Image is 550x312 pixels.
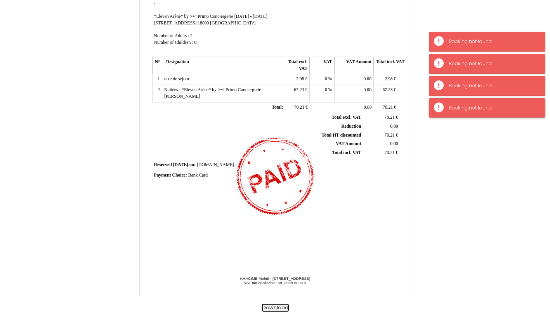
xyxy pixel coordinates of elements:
[374,102,398,113] td: €
[449,82,537,90] div: Booking not found
[310,57,334,74] th: VAT
[210,21,256,26] span: [GEOGRAPHIC_DATA]
[385,150,395,155] span: 70.21
[272,105,283,110] span: Total:
[334,57,373,74] th: VAT Amount
[154,21,197,26] span: [STREET_ADDRESS]
[198,21,209,26] span: 18000
[341,124,361,129] span: Reduction
[154,33,189,38] span: Number of Adults :
[285,85,309,102] td: €
[310,85,334,102] td: %
[325,76,327,81] span: 0
[332,115,361,120] span: Total excl. VAT
[294,105,304,110] span: 70.21
[244,281,306,285] span: VAT not applicable, art. 293B du CGI
[449,60,537,68] div: Booking not found
[364,87,371,92] span: 0.00
[154,14,233,19] span: *Eleven Arène* by >•< Primo Conciergerie
[374,74,398,85] td: €
[173,162,188,167] span: [DATE]
[154,162,172,167] span: Reserved
[363,131,399,140] td: €
[240,276,311,281] span: KHACIME Mehdi - [STREET_ADDRESS]
[385,115,395,120] span: 70.21
[285,102,309,113] td: €
[385,76,392,81] span: 2.98
[190,33,193,38] span: 2
[162,57,285,74] th: Designation
[385,133,395,138] span: 70.21
[285,74,309,85] td: €
[164,76,189,81] span: taxe de séjour
[154,1,156,6] span: -
[363,113,399,122] td: €
[296,76,304,81] span: 2.98
[374,85,398,102] td: €
[154,40,193,45] span: Number of Children :
[294,87,304,92] span: 67.23
[197,162,234,167] span: [DOMAIN_NAME]
[189,162,196,167] span: on:
[152,57,162,74] th: N°
[390,141,398,146] span: 0.00
[152,85,162,102] td: 2
[188,173,208,178] span: Bank Card
[321,133,361,138] span: Total HT discounted
[194,40,196,45] span: 0
[164,87,264,99] span: Nuitées - *Eleven Arène* by >•< Primo Conciergerie - [PERSON_NAME]
[262,304,289,312] button: Download
[363,149,399,158] td: €
[449,38,537,45] div: Booking not found
[374,57,398,74] th: Total incl. VAT
[449,104,537,112] div: Booking not found
[390,124,398,129] span: 0,00
[364,105,371,110] span: 0.00
[285,57,309,74] th: Total excl. VAT
[325,87,327,92] span: 0
[152,74,162,85] td: 1
[364,76,371,81] span: 0.00
[383,105,393,110] span: 70.21
[234,14,267,19] span: [DATE] - [DATE]
[336,141,361,146] span: VAT Amount
[154,173,187,178] span: Payment Choice:
[332,150,361,155] span: Total incl. VAT
[382,87,392,92] span: 67.23
[310,74,334,85] td: %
